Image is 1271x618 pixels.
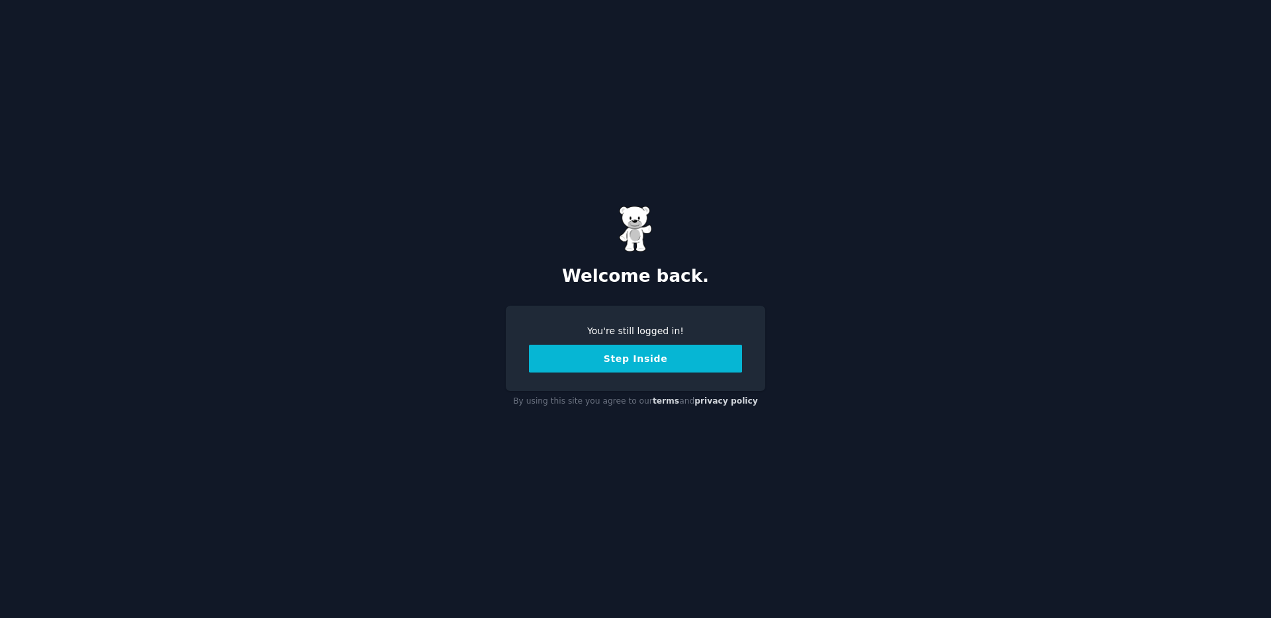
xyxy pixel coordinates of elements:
a: Step Inside [529,353,742,364]
button: Step Inside [529,345,742,373]
div: You're still logged in! [529,324,742,338]
h2: Welcome back. [506,266,765,287]
img: Gummy Bear [619,206,652,252]
div: By using this site you agree to our and [506,391,765,412]
a: terms [653,396,679,406]
a: privacy policy [694,396,758,406]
